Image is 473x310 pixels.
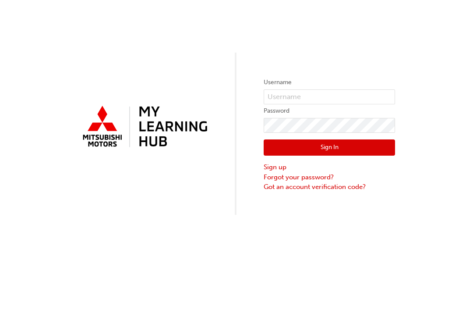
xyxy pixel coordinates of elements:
[264,139,395,156] button: Sign In
[264,77,395,88] label: Username
[264,106,395,116] label: Password
[264,182,395,192] a: Got an account verification code?
[264,162,395,172] a: Sign up
[264,89,395,104] input: Username
[78,102,209,152] img: mmal
[264,172,395,182] a: Forgot your password?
